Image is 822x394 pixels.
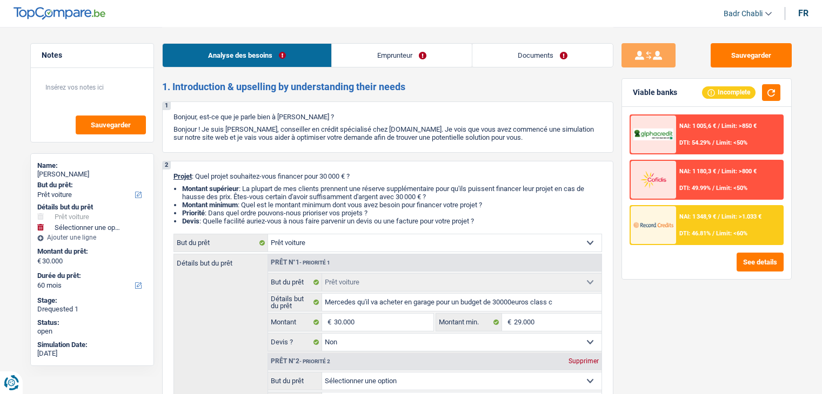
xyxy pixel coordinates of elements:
span: / [718,213,720,220]
strong: Montant supérieur [182,185,239,193]
span: NAI: 1 005,6 € [679,123,716,130]
label: Montant du prêt: [37,247,145,256]
img: Cofidis [633,169,673,189]
div: 2 [163,161,171,169]
p: : Quel projet souhaitez-vous financer pour 30 000 € ? [173,172,602,180]
span: DTI: 46.81% [679,230,711,237]
button: See details [737,253,784,271]
li: : Dans quel ordre pouvons-nous prioriser vos projets ? [182,209,602,217]
span: € [322,314,334,331]
label: But du prêt [174,234,268,252]
div: Viable banks [633,88,677,97]
div: Prêt n°1 [268,259,333,266]
div: Prêt n°2 [268,358,333,365]
li: : Quel est le montant minimum dont vous avez besoin pour financer votre projet ? [182,201,602,209]
li: : Quelle facilité auriez-vous à nous faire parvenir un devis ou une facture pour votre projet ? [182,217,602,225]
span: / [712,185,714,192]
a: Emprunteur [332,44,472,67]
span: NAI: 1 348,9 € [679,213,716,220]
a: Analyse des besoins [163,44,331,67]
span: DTI: 49.99% [679,185,711,192]
label: But du prêt: [37,181,145,189]
img: TopCompare Logo [14,7,105,20]
div: open [37,327,147,336]
button: Sauvegarder [76,116,146,134]
div: Status: [37,318,147,327]
span: Limit: >850 € [721,123,757,130]
span: Badr Chabli [724,9,763,18]
div: Supprimer [566,358,602,364]
img: AlphaCredit [633,128,673,141]
img: Record Credits [633,215,673,235]
span: Limit: >1.033 € [721,213,761,220]
span: Limit: <50% [716,185,747,192]
div: Ajouter une ligne [37,234,147,241]
span: Limit: >800 € [721,168,757,175]
span: Limit: <60% [716,230,747,237]
h2: 1. Introduction & upselling by understanding their needs [162,81,613,93]
span: Sauvegarder [91,121,131,128]
span: € [502,314,514,331]
div: 1 [163,102,171,110]
div: Simulation Date: [37,341,147,349]
span: DTI: 54.29% [679,139,711,146]
label: Détails but du prêt [174,254,268,267]
span: € [37,257,41,266]
label: Devis ? [268,334,323,351]
div: Name: [37,161,147,170]
strong: Priorité [182,209,205,217]
span: Limit: <50% [716,139,747,146]
li: : La plupart de mes clients prennent une réserve supplémentaire pour qu'ils puissent financer leu... [182,185,602,201]
div: [DATE] [37,349,147,358]
label: But du prêt [268,274,323,291]
p: Bonjour ! Je suis [PERSON_NAME], conseiller en crédit spécialisé chez [DOMAIN_NAME]. Je vois que ... [173,125,602,141]
span: - Priorité 1 [299,260,330,266]
span: Projet [173,172,192,180]
label: Détails but du prêt [268,294,323,311]
span: Devis [182,217,199,225]
div: [PERSON_NAME] [37,170,147,179]
span: NAI: 1 180,3 € [679,168,716,175]
label: Durée du prêt: [37,271,145,280]
a: Badr Chabli [715,5,772,23]
span: / [712,230,714,237]
span: / [718,123,720,130]
span: / [718,168,720,175]
div: Stage: [37,296,147,305]
div: Détails but du prêt [37,203,147,212]
label: But du prêt [268,372,323,390]
strong: Montant minimum [182,201,238,209]
div: Incomplete [702,86,756,98]
button: Sauvegarder [711,43,792,67]
h5: Notes [42,51,143,60]
span: / [712,139,714,146]
p: Bonjour, est-ce que je parle bien à [PERSON_NAME] ? [173,113,602,121]
a: Documents [472,44,613,67]
div: fr [798,8,808,18]
div: Drequested 1 [37,305,147,314]
label: Montant min. [436,314,502,331]
label: Montant [268,314,323,331]
span: - Priorité 2 [299,358,330,364]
